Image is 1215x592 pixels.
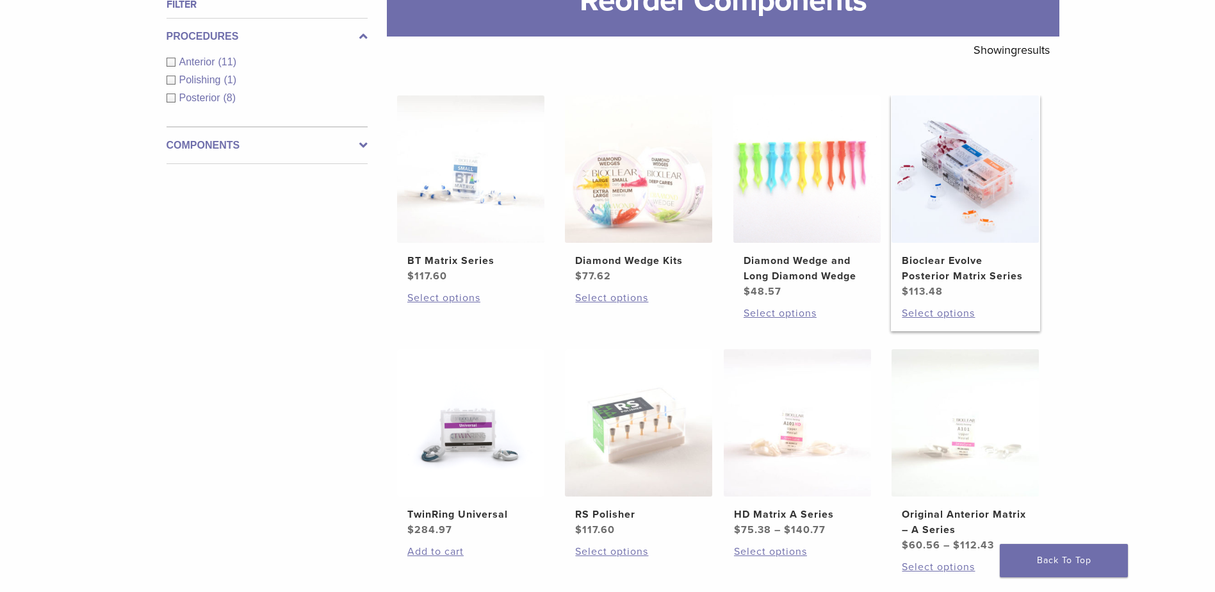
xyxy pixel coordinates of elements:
[224,74,236,85] span: (1)
[744,253,870,284] h2: Diamond Wedge and Long Diamond Wedge
[575,270,611,283] bdi: 77.62
[575,253,702,268] h2: Diamond Wedge Kits
[179,56,218,67] span: Anterior
[892,349,1039,497] img: Original Anterior Matrix - A Series
[407,507,534,522] h2: TwinRing Universal
[891,349,1040,553] a: Original Anterior Matrix - A SeriesOriginal Anterior Matrix – A Series
[575,544,702,559] a: Select options for “RS Polisher”
[575,507,702,522] h2: RS Polisher
[734,507,861,522] h2: HD Matrix A Series
[224,92,236,103] span: (8)
[953,539,960,552] span: $
[902,285,909,298] span: $
[734,523,771,536] bdi: 75.38
[724,349,871,497] img: HD Matrix A Series
[902,539,909,552] span: $
[179,92,224,103] span: Posterior
[564,95,714,284] a: Diamond Wedge KitsDiamond Wedge Kits $77.62
[575,523,582,536] span: $
[407,523,452,536] bdi: 284.97
[902,285,943,298] bdi: 113.48
[397,349,544,497] img: TwinRing Universal
[575,270,582,283] span: $
[891,95,1040,299] a: Bioclear Evolve Posterior Matrix SeriesBioclear Evolve Posterior Matrix Series $113.48
[902,507,1029,538] h2: Original Anterior Matrix – A Series
[397,95,544,243] img: BT Matrix Series
[774,523,781,536] span: –
[407,253,534,268] h2: BT Matrix Series
[218,56,236,67] span: (11)
[974,37,1050,63] p: Showing results
[902,559,1029,575] a: Select options for “Original Anterior Matrix - A Series”
[179,74,224,85] span: Polishing
[784,523,791,536] span: $
[902,539,940,552] bdi: 60.56
[167,138,368,153] label: Components
[902,253,1029,284] h2: Bioclear Evolve Posterior Matrix Series
[744,306,870,321] a: Select options for “Diamond Wedge and Long Diamond Wedge”
[575,290,702,306] a: Select options for “Diamond Wedge Kits”
[407,290,534,306] a: Select options for “BT Matrix Series”
[953,539,994,552] bdi: 112.43
[744,285,781,298] bdi: 48.57
[733,95,881,243] img: Diamond Wedge and Long Diamond Wedge
[733,95,882,299] a: Diamond Wedge and Long Diamond WedgeDiamond Wedge and Long Diamond Wedge $48.57
[565,95,712,243] img: Diamond Wedge Kits
[575,523,615,536] bdi: 117.60
[902,306,1029,321] a: Select options for “Bioclear Evolve Posterior Matrix Series”
[407,270,414,283] span: $
[1000,544,1128,577] a: Back To Top
[892,95,1039,243] img: Bioclear Evolve Posterior Matrix Series
[407,270,447,283] bdi: 117.60
[407,523,414,536] span: $
[723,349,872,538] a: HD Matrix A SeriesHD Matrix A Series
[407,544,534,559] a: Add to cart: “TwinRing Universal”
[943,539,950,552] span: –
[396,95,546,284] a: BT Matrix SeriesBT Matrix Series $117.60
[564,349,714,538] a: RS PolisherRS Polisher $117.60
[167,29,368,44] label: Procedures
[744,285,751,298] span: $
[784,523,826,536] bdi: 140.77
[396,349,546,538] a: TwinRing UniversalTwinRing Universal $284.97
[734,544,861,559] a: Select options for “HD Matrix A Series”
[565,349,712,497] img: RS Polisher
[734,523,741,536] span: $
